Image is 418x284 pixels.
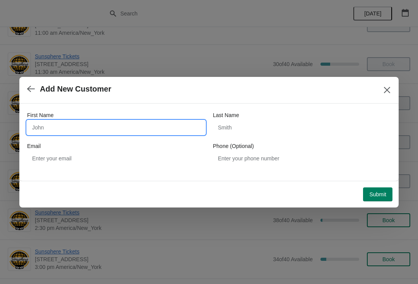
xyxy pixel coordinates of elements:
input: Smith [213,121,391,134]
label: Last Name [213,111,239,119]
input: John [27,121,205,134]
input: Enter your email [27,151,205,165]
button: Close [380,83,394,97]
label: Email [27,142,41,150]
input: Enter your phone number [213,151,391,165]
span: Submit [369,191,386,197]
label: Phone (Optional) [213,142,254,150]
h2: Add New Customer [40,85,111,94]
button: Submit [363,187,392,201]
label: First Name [27,111,53,119]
